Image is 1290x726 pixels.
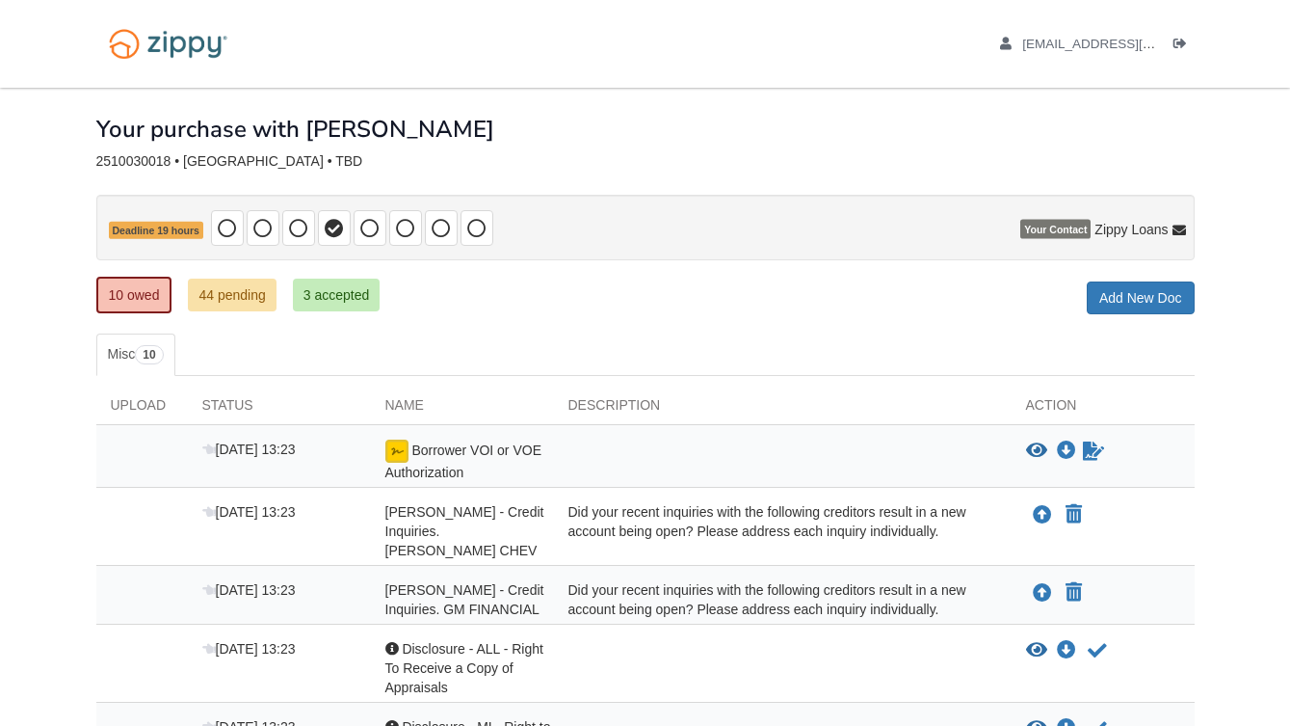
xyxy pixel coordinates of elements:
span: [PERSON_NAME] - Credit Inquiries. [PERSON_NAME] CHEV [385,504,544,558]
a: Download Borrower VOI or VOE Authorization [1057,444,1076,459]
img: esign [385,440,408,463]
div: 2510030018 • [GEOGRAPHIC_DATA] • TBD [96,153,1195,170]
span: Disclosure - ALL - Right To Receive a Copy of Appraisals [385,641,543,695]
img: Logo [96,19,240,68]
div: Upload [96,395,188,424]
a: 3 accepted [293,279,381,311]
a: 10 owed [96,277,172,313]
h1: Your purchase with [PERSON_NAME] [96,117,494,142]
span: Borrower VOI or VOE Authorization [385,443,541,480]
button: Declare Christopher Anderson - Credit Inquiries. BETTEN CHEV not applicable [1064,503,1084,526]
button: View Borrower VOI or VOE Authorization [1026,442,1047,461]
a: Waiting for your co-borrower to e-sign [1081,440,1106,463]
div: Did your recent inquiries with the following creditors result in a new account being open? Please... [554,580,1012,619]
a: Add New Doc [1087,282,1195,314]
a: 44 pending [188,279,276,311]
div: Action [1012,395,1195,424]
span: [DATE] 13:23 [202,582,296,598]
div: Did your recent inquiries with the following creditors result in a new account being open? Please... [554,502,1012,560]
a: Misc [96,334,175,376]
span: [DATE] 13:23 [202,641,296,657]
button: Acknowledge receipt of document [1086,639,1109,662]
div: Name [371,395,554,424]
div: Description [554,395,1012,424]
button: Upload Christopher Anderson - Credit Inquiries. GM FINANCIAL [1031,580,1054,605]
button: Declare Christopher Anderson - Credit Inquiries. GM FINANCIAL not applicable [1064,581,1084,605]
a: Log out [1173,37,1195,56]
span: mnkif1@gmail.com [1022,37,1243,51]
button: View Disclosure - ALL - Right To Receive a Copy of Appraisals [1026,641,1047,660]
span: [PERSON_NAME] - Credit Inquiries. GM FINANCIAL [385,582,544,617]
span: [DATE] 13:23 [202,504,296,520]
span: Zippy Loans [1094,220,1168,239]
span: 10 [135,345,163,364]
a: edit profile [1000,37,1244,56]
span: Deadline 19 hours [109,222,203,240]
span: Your Contact [1020,220,1091,239]
a: Download Disclosure - ALL - Right To Receive a Copy of Appraisals [1057,643,1076,659]
div: Status [188,395,371,424]
span: [DATE] 13:23 [202,442,296,457]
button: Upload Christopher Anderson - Credit Inquiries. BETTEN CHEV [1031,502,1054,527]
